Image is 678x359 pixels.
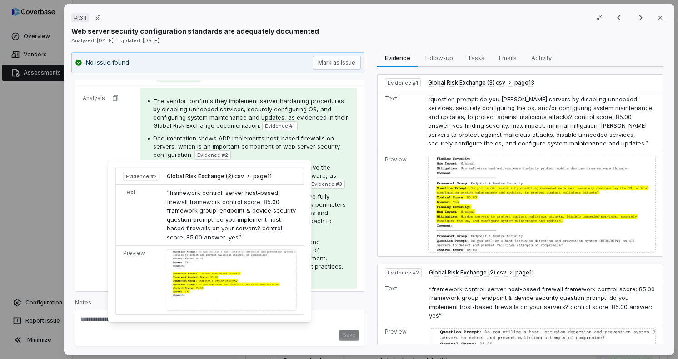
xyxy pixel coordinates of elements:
[126,173,157,180] span: Evidence # 2
[153,97,348,129] span: The vendor confirms they implement server hardening procedures by disabling unneeded services, se...
[381,52,414,64] span: Evidence
[265,122,295,130] span: Evidence # 1
[74,14,86,21] span: # I.3.1
[632,12,650,23] button: Next result
[429,285,655,319] span: “framework control: server host-based firewall framework control score: 85.00 framework group: en...
[528,52,556,64] span: Activity
[197,151,228,159] span: Evidence # 2
[311,180,342,188] span: Evidence # 3
[428,79,505,86] span: Global Risk Exchange (3).csv
[496,52,521,64] span: Emails
[86,58,129,67] p: No issue found
[388,79,418,86] span: Evidence # 1
[167,189,296,241] span: “framework control: server host-based firewall framework control score: 85.00 framework group: en...
[388,269,419,276] span: Evidence # 2
[428,95,653,147] span: “question prompt: do you [PERSON_NAME] servers by disabling unneeded services, securely configuri...
[71,37,114,44] span: Analyzed: [DATE]
[378,152,424,256] td: Preview
[119,37,160,44] span: Updated: [DATE]
[83,95,105,102] p: Analysis
[75,299,364,310] p: Notes
[313,56,361,70] button: Mark as issue
[116,184,163,245] td: Text
[514,79,534,86] span: page 13
[167,173,244,180] span: Global Risk Exchange (2).csv
[429,269,506,276] span: Global Risk Exchange (2).csv
[253,173,272,180] span: page 11
[90,10,106,26] button: Copy link
[153,135,340,158] span: Documentation shows ADP implements host-based firewalls on servers, which is an important compone...
[429,269,534,277] button: Global Risk Exchange (2).csvpage11
[167,173,272,180] button: Global Risk Exchange (2).csvpage11
[422,52,457,64] span: Follow-up
[610,12,628,23] button: Previous result
[71,26,319,36] p: Web server security configuration standards are adequately documented
[116,245,163,314] td: Preview
[428,79,534,87] button: Global Risk Exchange (3).csvpage13
[378,281,425,324] td: Text
[464,52,489,64] span: Tasks
[378,91,424,152] td: Text
[515,269,534,276] span: page 11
